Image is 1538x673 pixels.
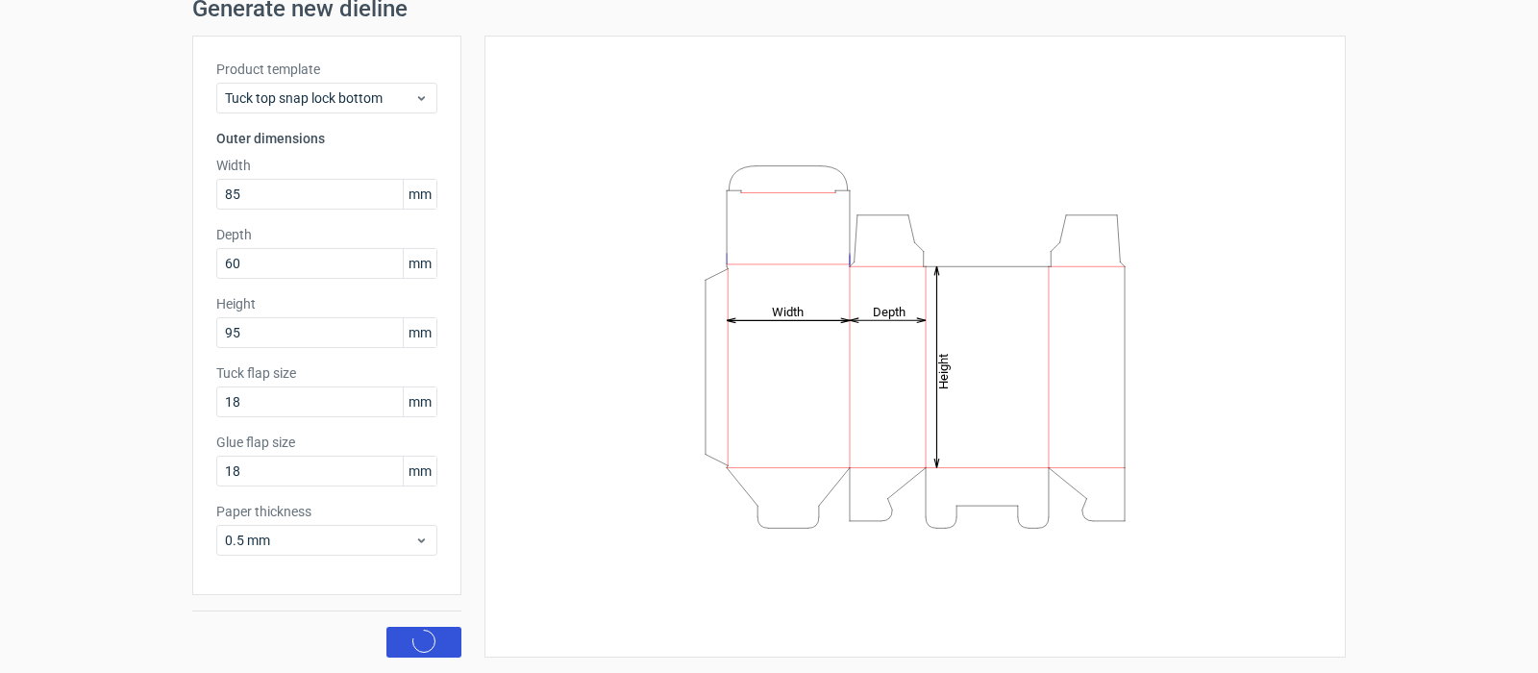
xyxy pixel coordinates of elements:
tspan: Width [772,304,804,318]
label: Height [216,294,437,313]
span: mm [403,249,436,278]
label: Product template [216,60,437,79]
span: mm [403,457,436,486]
span: Tuck top snap lock bottom [225,88,414,108]
span: mm [403,387,436,416]
tspan: Height [936,353,951,388]
label: Glue flap size [216,433,437,452]
span: 0.5 mm [225,531,414,550]
label: Paper thickness [216,502,437,521]
h3: Outer dimensions [216,129,437,148]
label: Width [216,156,437,175]
tspan: Depth [873,304,905,318]
label: Tuck flap size [216,363,437,383]
span: mm [403,180,436,209]
label: Depth [216,225,437,244]
span: mm [403,318,436,347]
